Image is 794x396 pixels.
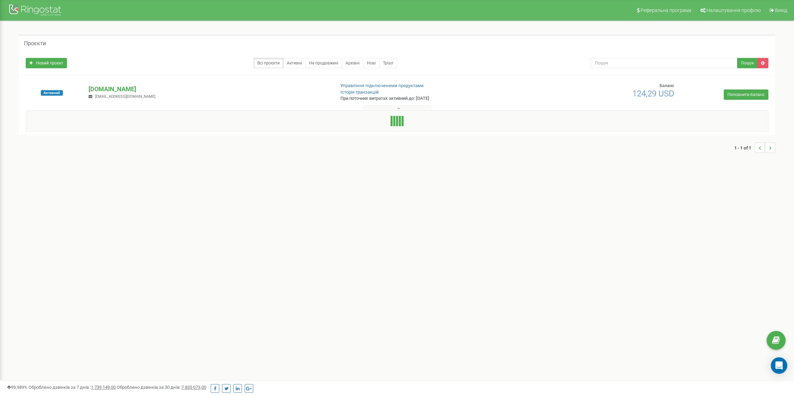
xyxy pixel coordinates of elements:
[95,94,155,99] span: [EMAIL_ADDRESS][DOMAIN_NAME]
[659,83,674,88] span: Баланс
[305,58,342,68] a: Не продовжені
[41,90,63,96] span: Активний
[363,58,380,68] a: Нові
[342,58,363,68] a: Архівні
[28,385,116,390] span: Оброблено дзвінків за 7 днів :
[24,40,46,47] h5: Проєкти
[641,8,691,13] span: Реферальна програма
[737,58,758,68] button: Пошук
[340,95,518,102] p: При поточних витратах активний до: [DATE]
[379,58,397,68] a: Тріал
[771,357,787,374] div: Open Intercom Messenger
[340,83,424,88] a: Управління підключеними продуктами
[591,58,738,68] input: Пошук
[734,136,775,160] nav: ...
[26,58,67,68] a: Новий проєкт
[724,89,768,100] a: Поповнити баланс
[182,385,206,390] u: 7 835 073,00
[89,85,329,94] p: [DOMAIN_NAME]
[283,58,306,68] a: Активні
[775,8,787,13] span: Вихід
[707,8,761,13] span: Налаштування профілю
[117,385,206,390] span: Оброблено дзвінків за 30 днів :
[340,89,379,95] a: Історія транзакцій
[7,385,27,390] span: 99,989%
[91,385,116,390] u: 1 739 149,00
[254,58,283,68] a: Всі проєкти
[632,89,674,98] span: 124,29 USD
[734,143,755,153] span: 1 - 1 of 1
